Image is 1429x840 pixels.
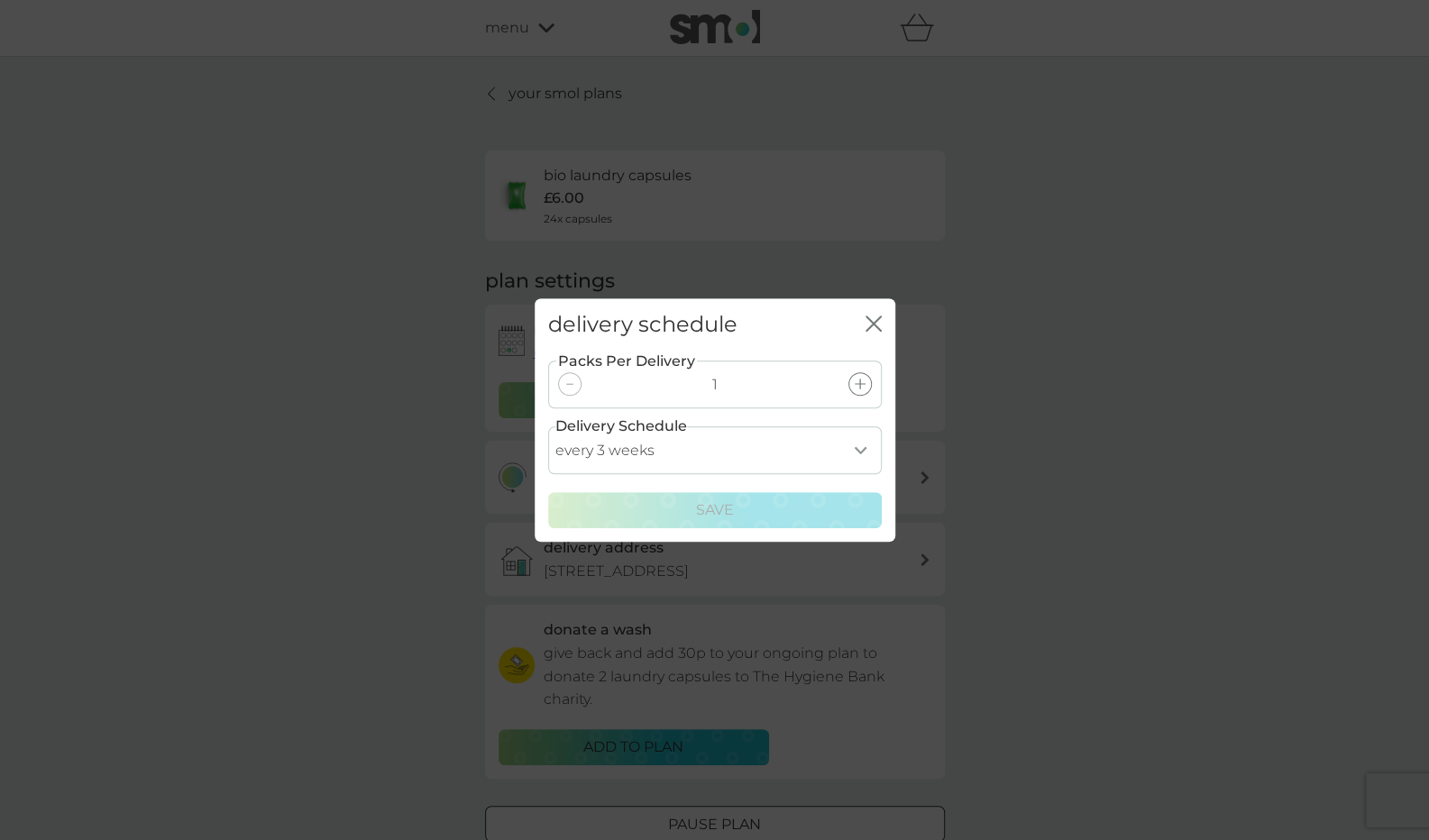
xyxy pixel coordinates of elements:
button: close [866,315,882,334]
p: 1 [712,373,718,397]
label: Delivery Schedule [555,415,687,438]
p: Save [696,498,734,522]
button: Save [548,492,882,528]
h2: delivery schedule [548,312,737,338]
label: Packs Per Delivery [556,350,697,373]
